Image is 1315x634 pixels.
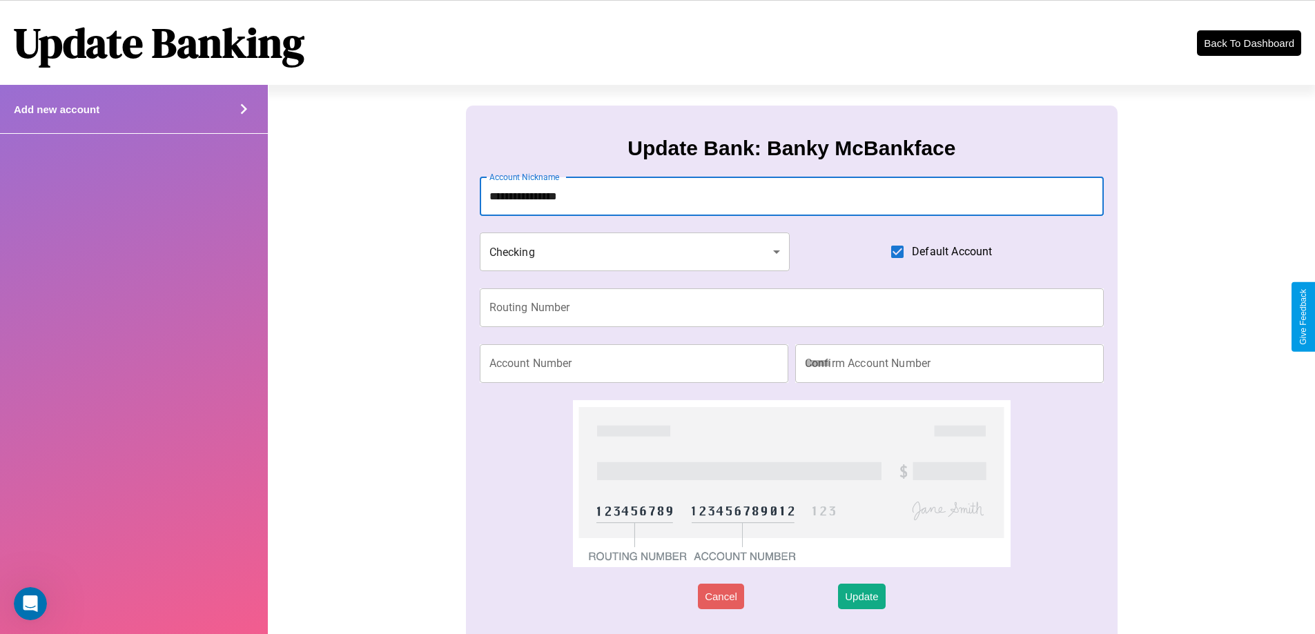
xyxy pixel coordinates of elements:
h4: Add new account [14,103,99,115]
div: Give Feedback [1298,289,1308,345]
img: check [573,400,1010,567]
h1: Update Banking [14,14,304,71]
label: Account Nickname [489,171,560,183]
button: Update [838,584,885,609]
button: Cancel [698,584,744,609]
h3: Update Bank: Banky McBankface [627,137,955,160]
div: Checking [480,232,790,271]
iframe: Intercom live chat [14,587,47,620]
span: Default Account [912,244,992,260]
button: Back To Dashboard [1197,30,1301,56]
